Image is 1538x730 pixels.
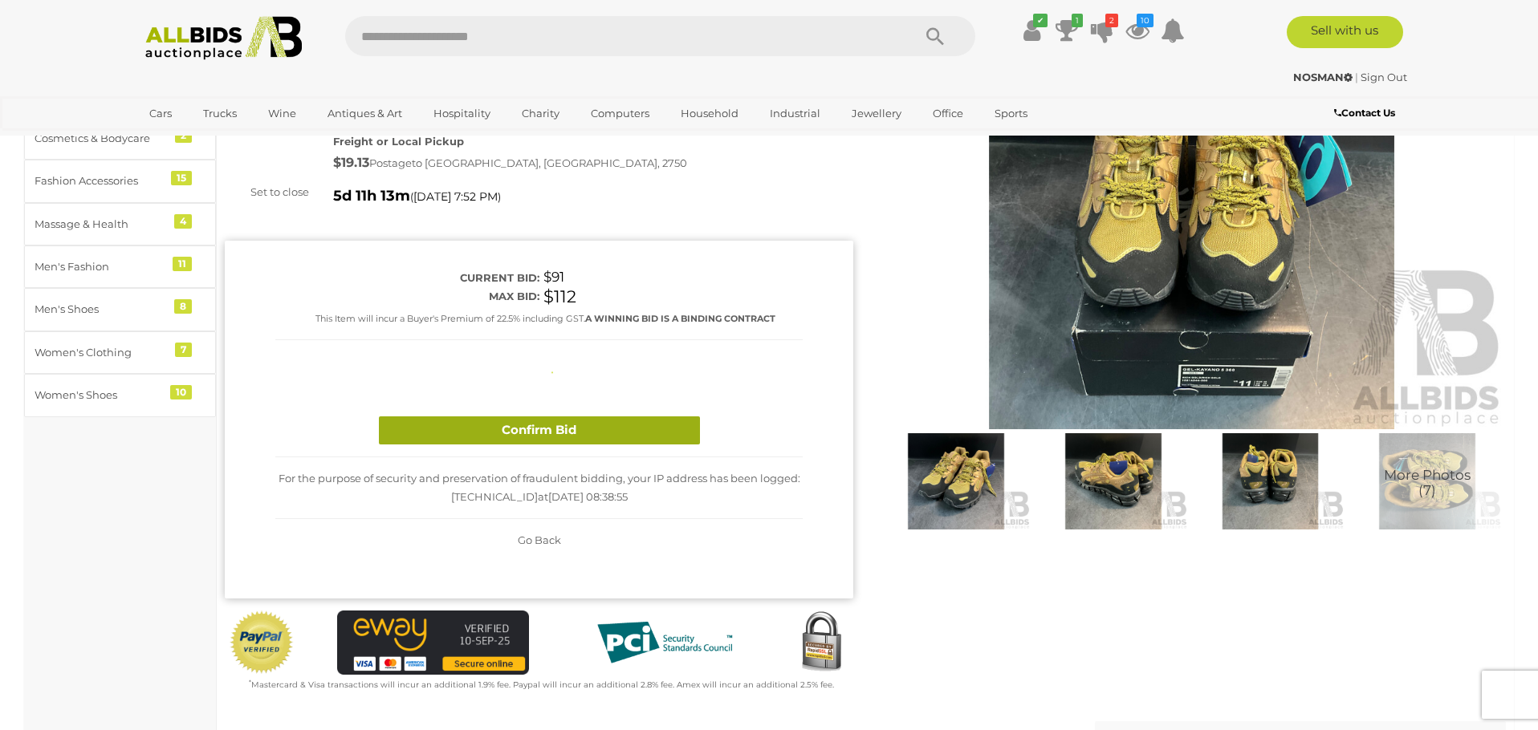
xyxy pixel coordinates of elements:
[1033,14,1048,27] i: ✔
[35,172,167,190] div: Fashion Accessories
[175,343,192,357] div: 7
[35,258,167,276] div: Men's Fashion
[35,215,167,233] div: Massage & Health
[24,245,216,288] a: Men's Fashion 11
[511,100,570,127] a: Charity
[258,100,307,127] a: Wine
[24,288,216,331] a: Men's Shoes 8
[174,299,192,314] div: 8
[1353,433,1502,529] a: More Photos(7)
[1361,71,1407,83] a: Sign Out
[275,269,539,287] div: Current bid:
[1293,71,1353,83] strong: NOSMAN
[1125,16,1149,45] a: 10
[1072,14,1083,27] i: 1
[1334,107,1395,119] b: Contact Us
[139,127,274,153] a: [GEOGRAPHIC_DATA]
[1384,468,1471,498] span: More Photos (7)
[173,257,192,271] div: 11
[580,100,660,127] a: Computers
[1196,433,1345,529] img: ASICS X AWAKE NY Gel-Kayano 5 360 - Rich Gold - Size US11
[881,433,1031,529] img: ASICS X AWAKE NY Gel-Kayano 5 360 - Rich Gold - Size US11
[1019,16,1044,45] a: ✔
[413,189,498,204] span: [DATE] 7:52 PM
[275,287,539,306] div: Max bid:
[877,25,1506,430] img: ASICS X AWAKE NY Gel-Kayano 5 360 - Rich Gold - Size US11
[585,313,775,324] b: A WINNING BID IS A BINDING CONTRACT
[1287,16,1403,48] a: Sell with us
[337,610,529,675] img: eWAY Payment Gateway
[315,313,775,324] small: This Item will incur a Buyer's Premium of 22.5% including GST.
[213,183,321,201] div: Set to close
[35,129,167,148] div: Cosmetics & Bodycare
[548,490,628,503] span: [DATE] 08:38:55
[35,386,167,404] div: Women's Shoes
[543,269,564,285] span: $91
[333,152,853,175] div: Postage
[24,374,216,416] a: Women's Shoes 10
[451,490,538,503] span: [TECHNICAL_ID]
[412,156,687,169] span: to [GEOGRAPHIC_DATA], [GEOGRAPHIC_DATA], 2750
[1137,14,1153,27] i: 10
[1334,104,1399,122] a: Contact Us
[24,203,216,245] a: Massage & Health 4
[841,100,912,127] a: Jewellery
[174,214,192,229] div: 4
[1090,16,1114,45] a: 2
[24,331,216,374] a: Women's Clothing 7
[35,300,167,318] div: Men's Shoes
[229,610,295,675] img: Official PayPal Seal
[1355,71,1358,83] span: |
[895,16,975,56] button: Search
[333,187,410,205] strong: 5d 11h 13m
[139,100,182,127] a: Cars
[543,286,576,306] span: $112
[1039,433,1188,529] img: ASICS X AWAKE NY Gel-Kayano 5 360 - Rich Gold - Size US11
[1105,14,1118,27] i: 2
[24,160,216,202] a: Fashion Accessories 15
[584,610,745,675] img: PCI DSS compliant
[333,135,464,148] strong: Freight or Local Pickup
[410,190,501,203] span: ( )
[922,100,974,127] a: Office
[759,100,831,127] a: Industrial
[170,385,192,399] div: 10
[1353,433,1502,529] img: ASICS X AWAKE NY Gel-Kayano 5 360 - Rich Gold - Size US11
[423,100,501,127] a: Hospitality
[24,117,216,160] a: Cosmetics & Bodycare 2
[789,610,853,675] img: Secured by Rapid SSL
[249,679,834,690] small: Mastercard & Visa transactions will incur an additional 1.9% fee. Paypal will incur an additional...
[136,16,311,60] img: Allbids.com.au
[193,100,247,127] a: Trucks
[1293,71,1355,83] a: NOSMAN
[35,343,167,362] div: Women's Clothing
[275,457,803,520] div: For the purpose of security and preservation of fraudulent bidding, your IP address has been logg...
[984,100,1038,127] a: Sports
[317,100,413,127] a: Antiques & Art
[171,171,192,185] div: 15
[379,416,700,444] button: Confirm Bid
[1055,16,1079,45] a: 1
[333,155,369,170] strong: $19.13
[670,100,749,127] a: Household
[518,533,561,546] span: Go Back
